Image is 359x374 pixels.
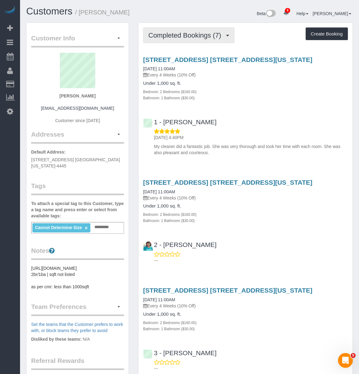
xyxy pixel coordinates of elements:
[143,212,196,217] small: Bedroom: 2 Bedrooms ($160.00)
[31,34,124,47] legend: Customer Info
[143,56,312,63] a: [STREET_ADDRESS] [STREET_ADDRESS][US_STATE]
[296,11,308,16] a: Help
[143,327,195,331] small: Bathroom: 1 Bathroom ($30.00)
[154,257,348,264] p: ---
[338,353,353,368] iframe: Intercom live chat
[143,203,348,209] h4: Under 1,000 sq. ft.
[143,27,234,43] button: Completed Bookings (7)
[143,66,175,71] a: [DATE] 11:00AM
[280,6,292,20] a: 6
[60,93,96,98] strong: [PERSON_NAME]
[85,225,88,231] a: ×
[266,10,276,18] img: New interface
[31,322,123,333] a: Set the teams that the Customer prefers to work with, or block teams they prefer to avoid
[306,27,348,40] button: Create Booking
[31,246,124,260] legend: Notes
[143,189,175,194] a: [DATE] 11:00AM
[154,143,348,156] p: My cleaner did a fantastic job. She was very thorough and took her time with each room. She was a...
[83,337,90,342] span: N/A
[26,6,72,17] a: Customers
[143,349,217,356] a: 3 - [PERSON_NAME]
[143,118,217,125] a: 1 - [PERSON_NAME]
[143,179,312,186] a: [STREET_ADDRESS] [STREET_ADDRESS][US_STATE]
[313,11,351,16] a: [PERSON_NAME]
[143,219,195,223] small: Bathroom: 1 Bathroom ($30.00)
[75,9,130,16] small: / [PERSON_NAME]
[31,200,124,219] label: To attach a special tag to this Customer, type a tag name and press enter or select from availabl...
[143,90,196,94] small: Bedroom: 2 Bedrooms ($160.00)
[285,8,290,13] span: 6
[31,336,81,342] label: Disliked by these teams:
[143,297,175,302] a: [DATE] 11:00AM
[154,365,348,372] p: ---
[31,356,124,370] legend: Referral Rewards
[4,6,16,15] img: Automaid Logo
[143,312,348,317] h4: Under 1,000 sq. ft.
[143,241,153,251] img: 2 - Hilda Coleman
[143,195,348,201] p: Every 4 Weeks (10% Off)
[31,149,66,155] label: Default Address:
[31,181,124,195] legend: Tags
[143,321,196,325] small: Bedroom: 2 Bedrooms ($160.00)
[154,134,348,141] p: [DATE] 4:40PM
[143,287,312,294] a: [STREET_ADDRESS] [STREET_ADDRESS][US_STATE]
[148,31,224,39] span: Completed Bookings (7)
[41,106,114,111] a: [EMAIL_ADDRESS][DOMAIN_NAME]
[31,157,120,168] span: [STREET_ADDRESS] [GEOGRAPHIC_DATA][US_STATE]-4445
[143,81,348,86] h4: Under 1,000 sq. ft.
[35,225,82,230] span: Cannot Determine Size
[143,96,195,100] small: Bathroom: 1 Bathroom ($30.00)
[351,353,356,358] span: 5
[257,11,276,16] a: Beta
[31,265,124,290] pre: [URL][DOMAIN_NAME] 2br/1ba | sqft not listed as per cmr: less than 1000sqft
[55,118,100,123] span: Customer since [DATE]
[143,303,348,309] p: Every 4 Weeks (10% Off)
[143,241,217,248] a: 2 - [PERSON_NAME]
[31,302,124,316] legend: Team Preferences
[143,72,348,78] p: Every 4 Weeks (10% Off)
